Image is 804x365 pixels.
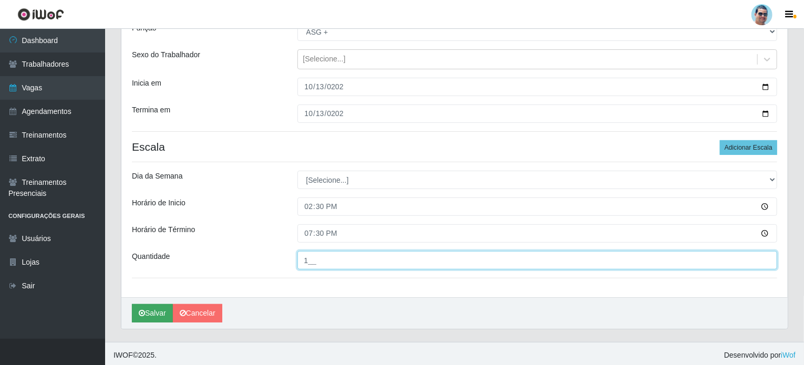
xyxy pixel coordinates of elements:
[297,197,778,216] input: 00:00
[114,351,133,359] span: IWOF
[297,78,778,96] input: 00/00/0000
[17,8,64,21] img: CoreUI Logo
[132,78,161,89] label: Inicia em
[297,251,778,269] input: Informe a quantidade...
[132,140,777,153] h4: Escala
[297,224,778,243] input: 00:00
[132,304,173,322] button: Salvar
[132,251,170,262] label: Quantidade
[132,105,170,116] label: Termina em
[724,350,796,361] span: Desenvolvido por
[781,351,796,359] a: iWof
[173,304,222,322] a: Cancelar
[303,54,346,65] div: [Selecione...]
[132,49,200,60] label: Sexo do Trabalhador
[720,140,777,155] button: Adicionar Escala
[297,105,778,123] input: 00/00/0000
[132,224,195,235] label: Horário de Término
[132,197,185,208] label: Horário de Inicio
[114,350,157,361] span: © 2025 .
[132,171,183,182] label: Dia da Semana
